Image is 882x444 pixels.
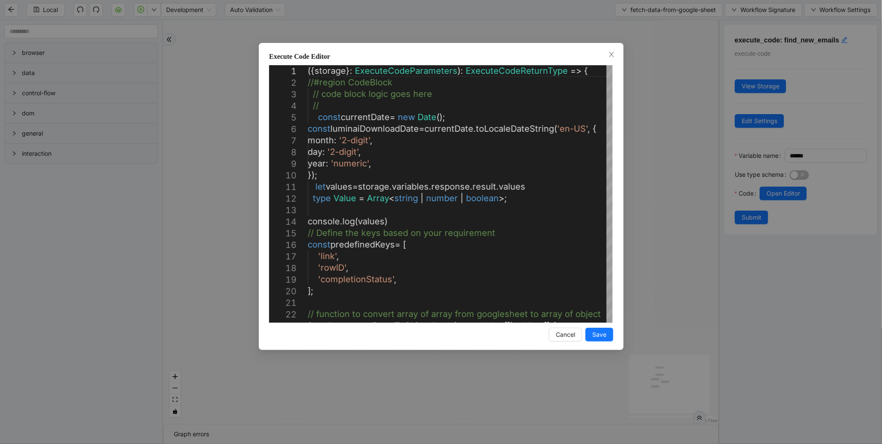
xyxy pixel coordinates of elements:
div: 18 [269,263,297,274]
span: luminaiDownloadDate [330,124,419,134]
div: 8 [269,147,297,158]
span: Cancel [556,330,575,339]
div: 11 [269,181,297,193]
span: log [342,216,355,227]
span: // [313,100,319,111]
span: , [370,135,373,145]
div: 15 [269,228,297,239]
span: console [308,216,340,227]
div: 16 [269,239,297,251]
span: // Define the keys based on your requirement [308,228,495,238]
span: year [308,158,326,169]
span: storage [358,181,389,192]
span: }: [346,66,352,76]
span: { [584,66,588,76]
div: 14 [269,216,297,228]
span: ): [458,66,463,76]
span: storage [315,66,346,76]
span: >; [499,193,507,203]
span: '2-digit' [327,147,358,157]
div: 19 [269,274,297,286]
button: Save [585,328,613,341]
span: . [340,216,342,227]
div: 4 [269,100,297,112]
span: . [470,181,473,192]
span: ( [453,320,456,331]
span: => [570,66,582,76]
span: Date [418,112,436,122]
span: type [313,193,331,203]
span: : [476,320,479,331]
span: //#region CodeBlock [308,77,392,88]
span: predefinedKeys [330,239,395,250]
span: = [352,181,358,192]
div: 21 [269,297,297,309]
span: ( [554,124,557,134]
span: . [473,124,476,134]
span: = [390,112,395,122]
span: Save [592,330,606,339]
span: | [421,193,424,203]
div: 1 [269,66,297,77]
div: 12 [269,193,297,205]
button: Cancel [549,328,582,341]
span: ( [355,216,358,227]
span: , [369,158,371,169]
span: [ [403,239,406,250]
div: 22 [269,309,297,320]
button: Close [607,50,616,60]
span: currentDate [424,124,473,134]
span: . [389,181,392,192]
div: 9 [269,158,297,170]
span: ExecuteCodeParameters [355,66,458,76]
span: sheet to array of object [505,309,601,319]
div: 17 [269,251,297,263]
span: response [431,181,470,192]
span: let [315,181,326,192]
span: , [394,274,397,284]
span: : [326,158,328,169]
span: variables [392,181,429,192]
span: , [358,147,361,157]
span: new [398,112,415,122]
div: 13 [269,205,297,216]
span: , [346,263,349,273]
span: ExecuteCodeReturnType [466,66,568,76]
span: month [308,135,334,145]
span: convertRowsToObjectArray [341,320,453,331]
span: // code block logic goes here [313,89,432,99]
span: . [496,181,499,192]
span: values [358,216,385,227]
span: const [308,239,330,250]
span: const [318,112,341,122]
div: 7 [269,135,297,147]
div: 6 [269,124,297,135]
span: ]; [308,286,313,296]
span: values [326,181,352,192]
div: 3 [269,89,297,100]
span: day [308,147,322,157]
span: const [308,124,330,134]
span: rows [456,320,476,331]
span: = [395,239,400,250]
span: '2-digit' [339,135,370,145]
div: 2 [269,77,297,89]
span: { [552,320,556,331]
span: // function to convert array of array from google [308,309,505,319]
span: 'link' [318,251,336,261]
span: Value [482,320,504,331]
span: , [336,251,339,261]
div: 5 [269,112,297,124]
div: 10 [269,170,297,181]
span: string [394,193,418,203]
span: []): [504,320,516,331]
div: Execute Code Editor [269,51,613,62]
span: Value [333,193,356,203]
span: < [389,193,394,203]
span: : [322,147,325,157]
span: 'completionStatus' [318,274,394,284]
span: { [593,124,597,134]
span: number [426,193,458,203]
div: 23 [269,320,297,332]
span: 'numeric' [331,158,369,169]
